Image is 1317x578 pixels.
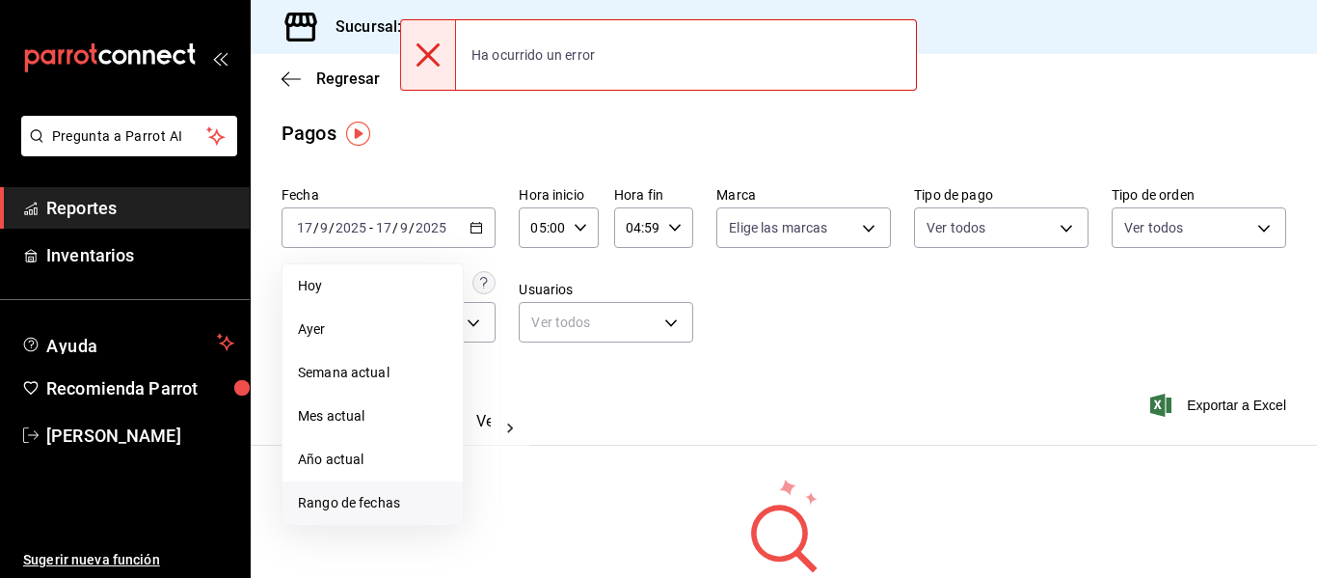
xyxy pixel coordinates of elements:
[329,220,335,235] span: /
[298,450,447,470] span: Año actual
[316,69,380,88] span: Regresar
[296,220,313,235] input: --
[409,220,415,235] span: /
[23,550,234,570] span: Sugerir nueva función
[914,188,1089,202] label: Tipo de pago
[46,331,209,354] span: Ayuda
[282,69,380,88] button: Regresar
[519,302,693,343] div: Ver todos
[346,122,370,146] img: Tooltip marker
[392,220,398,235] span: /
[1112,188,1286,202] label: Tipo de orden
[298,319,447,340] span: Ayer
[1124,218,1183,237] span: Ver todos
[298,493,447,513] span: Rango de fechas
[13,140,237,160] a: Pregunta a Parrot AI
[282,188,496,202] label: Fecha
[927,218,985,237] span: Ver todos
[456,34,610,76] div: Ha ocurrido un error
[319,220,329,235] input: --
[519,283,693,296] label: Usuarios
[729,218,827,237] span: Elige las marcas
[298,363,447,383] span: Semana actual
[614,188,693,202] label: Hora fin
[519,188,598,202] label: Hora inicio
[369,220,373,235] span: -
[46,242,234,268] span: Inventarios
[716,188,891,202] label: Marca
[282,119,336,148] div: Pagos
[1154,394,1286,417] button: Exportar a Excel
[46,423,234,449] span: [PERSON_NAME]
[335,220,367,235] input: ----
[46,195,234,221] span: Reportes
[399,220,409,235] input: --
[375,220,392,235] input: --
[212,50,228,66] button: open_drawer_menu
[313,220,319,235] span: /
[298,406,447,427] span: Mes actual
[298,276,447,296] span: Hoy
[52,126,207,147] span: Pregunta a Parrot AI
[46,375,234,401] span: Recomienda Parrot
[320,15,662,39] h3: Sucursal: Mochomos ([DEMOGRAPHIC_DATA])
[21,116,237,156] button: Pregunta a Parrot AI
[476,412,549,445] button: Ver pagos
[415,220,447,235] input: ----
